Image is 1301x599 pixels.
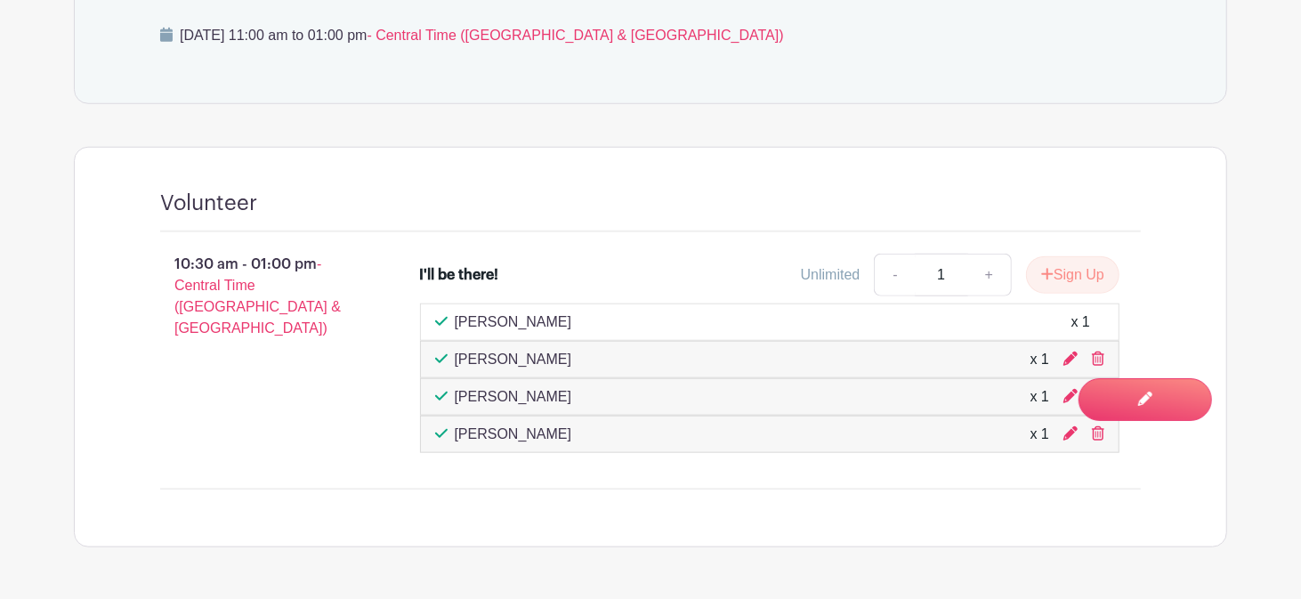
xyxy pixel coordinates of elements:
[1030,424,1049,445] div: x 1
[132,247,392,346] p: 10:30 am - 01:00 pm
[420,264,499,286] div: I'll be there!
[1030,349,1049,370] div: x 1
[455,349,572,370] p: [PERSON_NAME]
[160,190,257,216] h4: Volunteer
[455,312,572,333] p: [PERSON_NAME]
[801,264,861,286] div: Unlimited
[874,254,915,296] a: -
[967,254,1012,296] a: +
[160,25,1141,46] p: [DATE] 11:00 am to 01:00 pm
[1026,256,1119,294] button: Sign Up
[1071,312,1090,333] div: x 1
[367,28,783,43] span: - Central Time ([GEOGRAPHIC_DATA] & [GEOGRAPHIC_DATA])
[455,386,572,408] p: [PERSON_NAME]
[1030,386,1049,408] div: x 1
[455,424,572,445] p: [PERSON_NAME]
